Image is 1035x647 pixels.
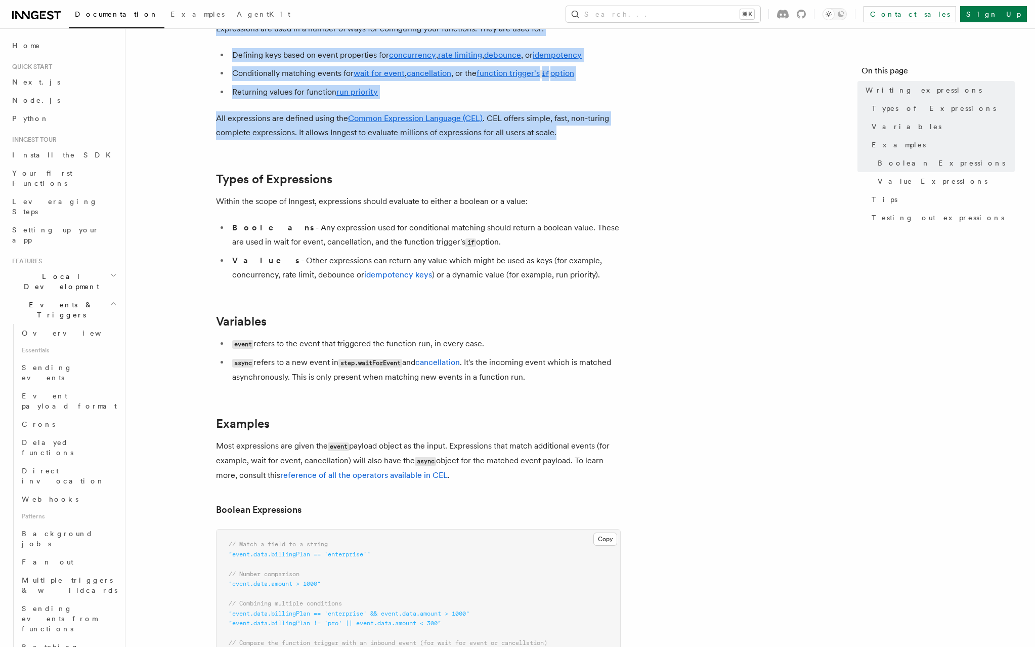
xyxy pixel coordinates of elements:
a: Examples [868,136,1015,154]
span: Background jobs [22,530,93,548]
span: Features [8,257,42,265]
span: Your first Functions [12,169,72,187]
button: Events & Triggers [8,296,119,324]
a: Setting up your app [8,221,119,249]
a: Delayed functions [18,433,119,462]
span: Sending events [22,363,72,382]
span: Direct invocation [22,467,105,485]
h4: On this page [861,65,1015,81]
button: Local Development [8,267,119,296]
span: Examples [170,10,225,18]
a: Next.js [8,73,119,91]
code: event [232,340,253,349]
span: "event.data.billingPlan == 'enterprise' && event.data.amount > 1000" [229,610,469,617]
li: refers to a new event in and . It's the incoming event which is matched asynchronously. This is o... [229,355,621,384]
span: Documentation [75,10,158,18]
span: Boolean Expressions [878,158,1005,168]
a: Python [8,109,119,128]
a: Variables [216,314,267,329]
a: Event payload format [18,387,119,415]
span: Event payload format [22,392,117,410]
span: Types of Expressions [872,103,996,113]
span: // Number comparison [229,571,299,578]
a: Types of Expressions [216,172,332,186]
a: Testing out expressions [868,209,1015,227]
a: idempotency keys [364,270,432,279]
a: Contact sales [864,6,956,22]
span: Essentials [18,342,119,358]
span: "event.data.billingPlan == 'enterprise'" [229,551,370,558]
a: cancellation [407,68,451,78]
span: Setting up your app [12,226,99,244]
span: Python [12,114,49,123]
a: Leveraging Steps [8,192,119,221]
span: Home [12,41,40,51]
a: Boolean Expressions [216,503,301,517]
span: Overview [22,329,126,337]
code: async [415,457,436,466]
a: Webhooks [18,490,119,508]
span: Inngest tour [8,136,57,144]
a: run priority [336,87,378,97]
span: Variables [872,122,941,132]
span: Local Development [8,271,110,292]
span: Events & Triggers [8,300,110,320]
a: Examples [216,417,270,431]
a: Types of Expressions [868,99,1015,117]
span: // Match a field to a string [229,541,328,548]
button: Toggle dark mode [823,8,847,20]
a: Tips [868,190,1015,209]
li: Defining keys based on event properties for , , , or [229,48,621,62]
span: // Combining multiple conditions [229,600,342,607]
kbd: ⌘K [740,9,754,19]
a: Home [8,36,119,55]
a: Your first Functions [8,164,119,192]
button: Search...⌘K [566,6,760,22]
li: refers to the event that triggered the function run, in every case. [229,337,621,351]
span: Install the SDK [12,151,117,159]
a: Sign Up [960,6,1027,22]
a: function trigger'sifoption [477,68,574,78]
span: // Compare the function trigger with an inbound event (for wait for event or cancellation) [229,639,547,646]
span: Node.js [12,96,60,104]
span: "event.data.amount > 1000" [229,580,321,587]
a: Documentation [69,3,164,28]
span: Crons [22,420,55,428]
a: Background jobs [18,524,119,553]
a: rate limiting [438,50,482,60]
span: Testing out expressions [872,213,1004,223]
span: Tips [872,194,897,205]
span: Writing expressions [866,85,982,95]
span: Next.js [12,78,60,86]
strong: Values [232,256,301,265]
a: debounce [484,50,521,60]
p: Most expressions are given the payload object as the input. Expressions that match additional eve... [216,439,621,482]
a: idempotency [533,50,582,60]
code: if [465,238,476,247]
p: Expressions are used in a number of ways for configuring your functions. They are used for: [216,22,621,36]
a: Sending events [18,358,119,387]
span: Leveraging Steps [12,197,98,216]
p: All expressions are defined using the . CEL offers simple, fast, non-turing complete expressions.... [216,111,621,140]
strong: Booleans [232,223,316,232]
a: Examples [164,3,231,27]
button: Copy [593,533,617,546]
span: Fan out [22,558,73,566]
span: "event.data.billingPlan != 'pro' || event.data.amount < 300" [229,620,441,627]
a: Direct invocation [18,462,119,490]
span: Patterns [18,508,119,524]
a: Sending events from functions [18,599,119,638]
a: Fan out [18,553,119,571]
p: Within the scope of Inngest, expressions should evaluate to either a boolean or a value: [216,194,621,209]
a: cancellation [415,357,460,367]
li: - Other expressions can return any value which might be used as keys (for example, concurrency, r... [229,254,621,282]
a: Multiple triggers & wildcards [18,571,119,599]
a: Writing expressions [861,81,1015,99]
li: - Any expression used for conditional matching should return a boolean value. These are used in w... [229,221,621,250]
code: step.waitForEvent [338,359,402,368]
li: Conditionally matching events for , , or the [229,66,621,81]
code: if [540,70,550,78]
a: Node.js [8,91,119,109]
span: Delayed functions [22,438,73,457]
a: Overview [18,324,119,342]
